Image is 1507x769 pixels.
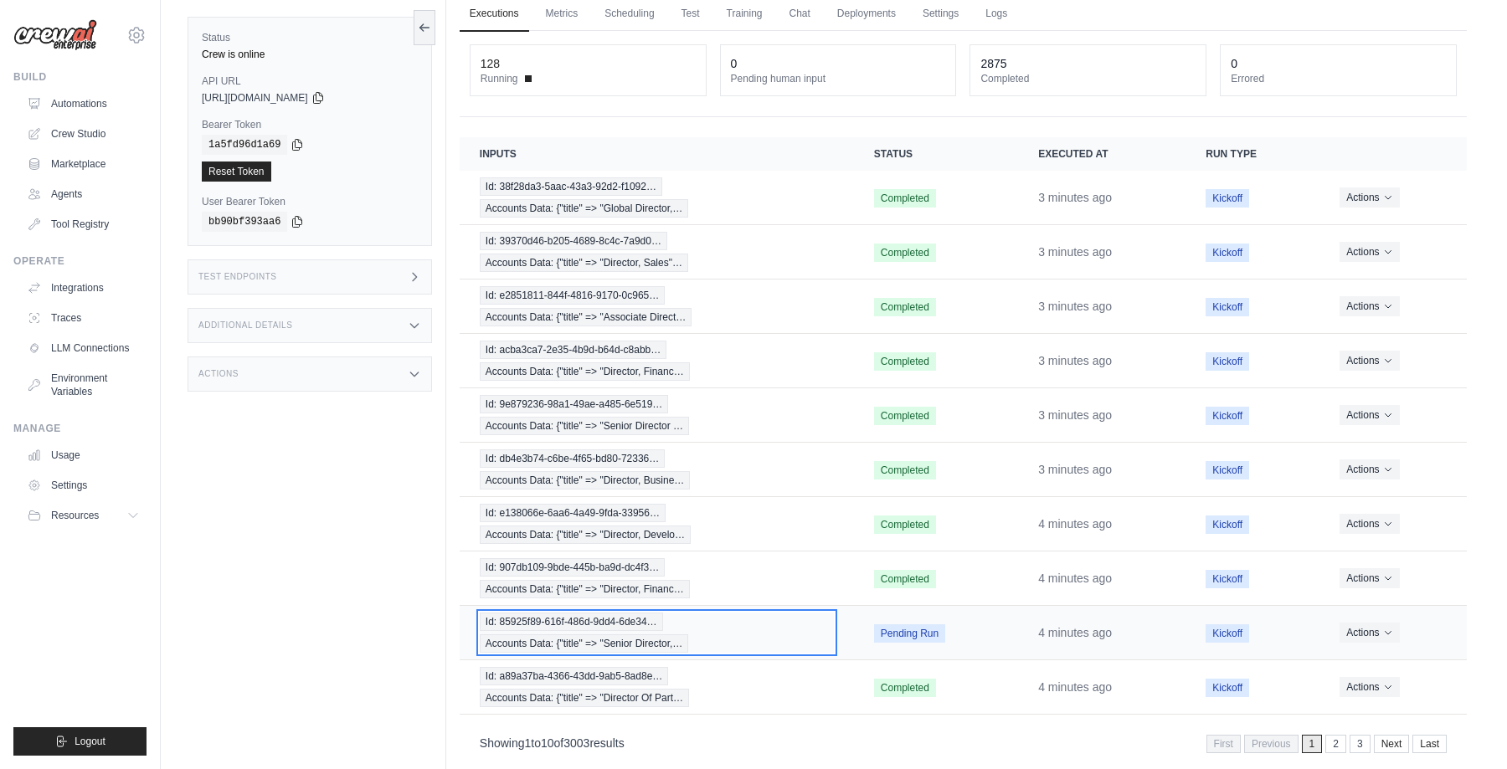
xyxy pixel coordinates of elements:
[1412,735,1447,753] a: Last
[13,254,147,268] div: Operate
[480,504,666,522] span: Id: e138066e-6aa6-4a49-9fda-33956…
[480,735,625,751] p: Showing to of results
[480,177,662,196] span: Id: 38f28da3-5aac-43a3-92d2-f1092…
[480,449,666,468] span: Id: db4e3b74-c6be-4f65-bd80-72336…
[480,341,834,381] a: View execution details for Id
[20,90,147,117] a: Automations
[480,395,669,413] span: Id: 9e879236-98a1-49ae-a485-6e519…
[202,91,308,105] span: [URL][DOMAIN_NAME]
[1350,735,1371,753] a: 3
[1340,405,1399,425] button: Actions for execution
[1231,55,1237,72] div: 0
[874,515,936,534] span: Completed
[20,335,147,361] a: LLM Connections
[980,55,1006,72] div: 2875
[731,72,946,85] dt: Pending human input
[1206,407,1249,425] span: Kickoff
[1038,354,1112,367] time: September 2, 2025 at 19:12 IST
[1340,351,1399,371] button: Actions for execution
[202,212,287,232] code: bb90bf393aa6
[13,422,147,435] div: Manage
[20,472,147,499] a: Settings
[1340,242,1399,262] button: Actions for execution
[874,461,936,479] span: Completed
[525,736,532,750] span: 1
[1340,459,1399,479] button: Actions for execution
[1038,191,1112,204] time: September 2, 2025 at 19:12 IST
[1244,735,1299,753] span: Previous
[51,509,99,522] span: Resources
[481,55,500,72] div: 128
[480,308,692,326] span: Accounts Data: {"title" => "Associate Direct…
[198,320,292,331] h3: Additional Details
[480,286,666,305] span: Id: e2851811-844f-4816-9170-0c965…
[75,735,105,748] span: Logout
[1340,623,1399,643] button: Actions for execution
[731,55,738,72] div: 0
[460,721,1467,764] nav: Pagination
[481,72,518,85] span: Running
[20,151,147,177] a: Marketplace
[20,442,147,469] a: Usage
[480,667,834,707] a: View execution details for Id
[1340,677,1399,697] button: Actions for execution
[480,254,688,272] span: Accounts Data: {"title" => "Director, Sales"…
[1186,137,1319,171] th: Run Type
[1206,461,1249,479] span: Kickoff
[1340,568,1399,588] button: Actions for execution
[480,558,666,577] span: Id: 907db109-9bde-445b-ba9d-dc4f3…
[874,407,936,425] span: Completed
[480,199,689,218] span: Accounts Data: {"title" => "Global Director,…
[20,502,147,529] button: Resources
[202,48,418,61] div: Crew is online
[854,137,1018,171] th: Status
[1206,515,1249,534] span: Kickoff
[480,558,834,598] a: View execution details for Id
[20,274,147,301] a: Integrations
[480,613,663,631] span: Id: 85925f89-616f-486d-9dd4-6de34…
[480,634,689,653] span: Accounts Data: {"title" => "Senior Director,…
[1340,514,1399,534] button: Actions for execution
[202,74,418,88] label: API URL
[1038,408,1112,422] time: September 2, 2025 at 19:12 IST
[202,135,287,155] code: 1a5fd96d1a69
[1018,137,1186,171] th: Executed at
[202,118,418,131] label: Bearer Token
[202,31,418,44] label: Status
[460,137,854,171] th: Inputs
[480,395,834,435] a: View execution details for Id
[1325,735,1346,753] a: 2
[202,161,271,182] a: Reset Token
[1038,300,1112,313] time: September 2, 2025 at 19:12 IST
[1206,735,1241,753] span: First
[480,449,834,490] a: View execution details for Id
[1423,689,1507,769] iframe: Chat Widget
[20,211,147,238] a: Tool Registry
[480,286,834,326] a: View execution details for Id
[480,177,834,218] a: View execution details for Id
[1206,189,1249,208] span: Kickoff
[480,504,834,544] a: View execution details for Id
[1206,570,1249,588] span: Kickoff
[480,362,690,381] span: Accounts Data: {"title" => "Director, Financ…
[874,244,936,262] span: Completed
[1038,463,1112,476] time: September 2, 2025 at 19:12 IST
[1374,735,1410,753] a: Next
[1038,626,1112,639] time: September 2, 2025 at 19:11 IST
[541,736,554,750] span: 10
[13,19,97,51] img: Logo
[198,272,277,282] h3: Test Endpoints
[980,72,1196,85] dt: Completed
[1038,245,1112,259] time: September 2, 2025 at 19:12 IST
[480,341,666,359] span: Id: acba3ca7-2e35-4b9d-b64d-c8abb…
[1206,244,1249,262] span: Kickoff
[1206,624,1249,643] span: Kickoff
[480,580,690,598] span: Accounts Data: {"title" => "Director, Financ…
[20,305,147,331] a: Traces
[874,624,945,643] span: Pending Run
[1206,735,1447,753] nav: Pagination
[1038,680,1112,694] time: September 2, 2025 at 19:11 IST
[1340,296,1399,316] button: Actions for execution
[20,365,147,405] a: Environment Variables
